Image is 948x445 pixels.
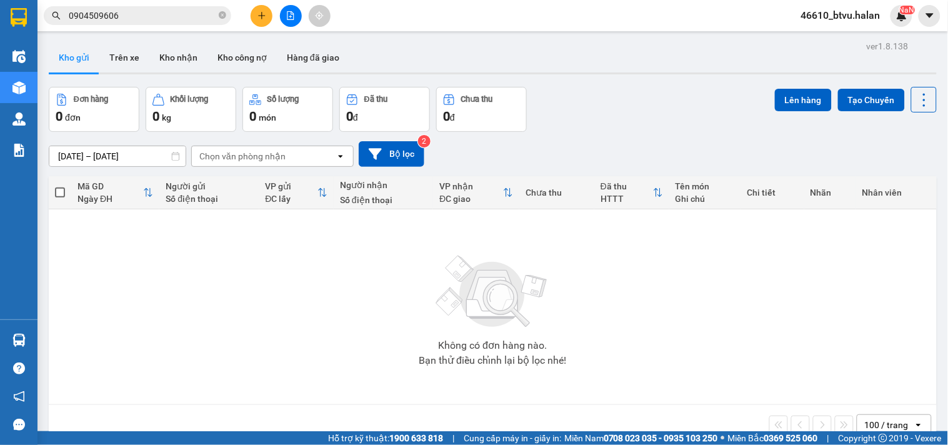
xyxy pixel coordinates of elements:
span: question-circle [13,362,25,374]
button: Đã thu0đ [339,87,430,132]
div: Khối lượng [171,95,209,104]
div: ĐC lấy [266,194,318,204]
span: caret-down [924,10,936,21]
span: Cung cấp máy in - giấy in: [464,431,561,445]
button: Kho gửi [49,42,99,72]
div: Người nhận [340,180,427,190]
span: close-circle [219,11,226,19]
div: VP nhận [439,181,503,191]
span: đơn [65,112,81,122]
strong: 0708 023 035 - 0935 103 250 [604,433,718,443]
div: Bạn thử điều chỉnh lại bộ lọc nhé! [419,356,566,366]
button: Kho nhận [149,42,207,72]
img: svg+xml;base64,PHN2ZyBjbGFzcz0ibGlzdC1wbHVnX19zdmciIHhtbG5zPSJodHRwOi8vd3d3LnczLm9yZy8yMDAwL3N2Zy... [430,248,555,336]
span: Miền Nam [564,431,718,445]
div: Ghi chú [676,194,735,204]
button: aim [309,5,331,27]
button: Bộ lọc [359,141,424,167]
th: Toggle SortBy [259,176,334,209]
button: Đơn hàng0đơn [49,87,139,132]
button: plus [251,5,272,27]
button: Kho công nợ [207,42,277,72]
span: kg [162,112,171,122]
span: Hỗ trợ kỹ thuật: [328,431,443,445]
input: Select a date range. [49,146,186,166]
img: warehouse-icon [12,112,26,126]
div: Chưa thu [461,95,493,104]
div: Tên món [676,181,735,191]
button: Khối lượng0kg [146,87,236,132]
button: Hàng đã giao [277,42,349,72]
span: 0 [249,109,256,124]
div: Mã GD [77,181,143,191]
div: Đã thu [601,181,653,191]
sup: NaN [899,6,915,14]
strong: 0369 525 060 [764,433,818,443]
div: Chọn văn phòng nhận [199,150,286,162]
span: | [827,431,829,445]
img: logo.jpg [16,16,109,78]
b: GỬI : VP [GEOGRAPHIC_DATA] [16,85,186,127]
button: Chưa thu0đ [436,87,527,132]
span: copyright [879,434,887,442]
span: món [259,112,276,122]
button: Tạo Chuyến [838,89,905,111]
span: file-add [286,11,295,20]
span: đ [353,112,358,122]
div: Nhãn [811,187,850,197]
img: logo-vxr [11,8,27,27]
sup: 2 [418,135,431,147]
div: Người gửi [166,181,252,191]
span: plus [257,11,266,20]
th: Toggle SortBy [594,176,669,209]
span: 0 [56,109,62,124]
span: đ [450,112,455,122]
div: Chưa thu [526,187,588,197]
button: caret-down [919,5,941,27]
span: 0 [443,109,450,124]
div: Số điện thoại [340,195,427,205]
div: VP gửi [266,181,318,191]
div: Số điện thoại [166,194,252,204]
span: aim [315,11,324,20]
div: ĐC giao [439,194,503,204]
span: message [13,419,25,431]
div: Chi tiết [747,187,798,197]
span: ⚪️ [721,436,725,441]
span: search [52,11,61,20]
button: file-add [280,5,302,27]
div: Đơn hàng [74,95,108,104]
button: Trên xe [99,42,149,72]
img: icon-new-feature [896,10,907,21]
button: Số lượng0món [242,87,333,132]
svg: open [914,420,924,430]
span: Miền Bắc [728,431,818,445]
span: 0 [152,109,159,124]
img: warehouse-icon [12,50,26,63]
li: 271 - [PERSON_NAME] - [GEOGRAPHIC_DATA] - [GEOGRAPHIC_DATA] [117,31,522,46]
th: Toggle SortBy [433,176,519,209]
div: 100 / trang [865,419,909,431]
img: warehouse-icon [12,81,26,94]
span: 0 [346,109,353,124]
strong: 1900 633 818 [389,433,443,443]
span: close-circle [219,10,226,22]
img: warehouse-icon [12,334,26,347]
button: Lên hàng [775,89,832,111]
span: 46610_btvu.halan [791,7,891,23]
span: | [452,431,454,445]
div: Ngày ĐH [77,194,143,204]
div: HTTT [601,194,653,204]
span: notification [13,391,25,402]
input: Tìm tên, số ĐT hoặc mã đơn [69,9,216,22]
div: ver 1.8.138 [867,39,909,53]
div: Số lượng [267,95,299,104]
img: solution-icon [12,144,26,157]
div: Nhân viên [862,187,931,197]
th: Toggle SortBy [71,176,159,209]
div: Không có đơn hàng nào. [438,341,547,351]
svg: open [336,151,346,161]
div: Đã thu [364,95,387,104]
